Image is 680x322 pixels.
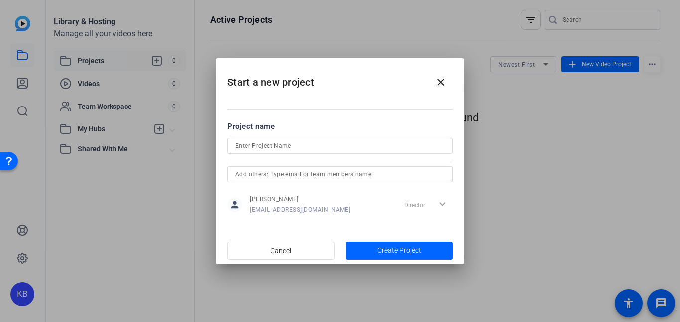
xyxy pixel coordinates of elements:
span: [EMAIL_ADDRESS][DOMAIN_NAME] [250,206,350,214]
span: Create Project [377,245,421,256]
input: Enter Project Name [235,140,445,152]
mat-icon: person [227,197,242,212]
h2: Start a new project [216,58,464,99]
div: Project name [227,121,453,132]
button: Cancel [227,242,335,260]
span: [PERSON_NAME] [250,195,350,203]
input: Add others: Type email or team members name [235,168,445,180]
span: Cancel [270,241,291,260]
mat-icon: close [435,76,447,88]
button: Create Project [346,242,453,260]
